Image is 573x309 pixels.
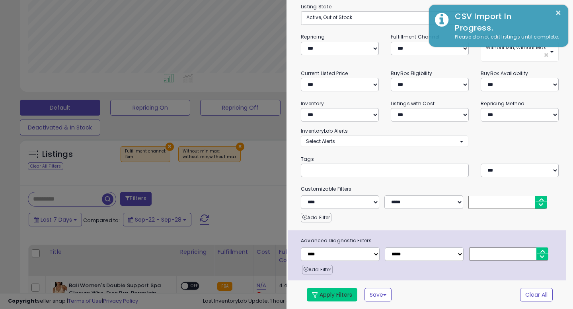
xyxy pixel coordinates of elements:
[555,8,561,18] button: ×
[295,155,565,164] small: Tags
[301,70,348,77] small: Current Listed Price
[544,51,549,59] span: ×
[391,70,432,77] small: BuyBox Eligibility
[449,33,562,41] div: Please do not edit listings until complete.
[302,265,333,274] button: Add Filter
[481,70,528,77] small: BuyBox Availability
[295,236,566,245] span: Advanced Diagnostic Filters
[486,44,546,51] span: Without Min, Without Max
[301,135,468,147] button: Select Alerts
[481,42,559,62] button: Without Min, Without Max ×
[301,12,468,25] button: Active, Out of Stock ×
[301,127,348,134] small: InventoryLab Alerts
[306,138,335,145] span: Select Alerts
[301,33,325,40] small: Repricing
[391,33,439,40] small: Fulfillment Channel
[391,100,435,107] small: Listings with Cost
[364,288,392,301] button: Save
[306,14,352,21] span: Active, Out of Stock
[449,11,562,33] div: CSV Import In Progress.
[301,100,324,107] small: Inventory
[520,288,553,301] button: Clear All
[481,100,525,107] small: Repricing Method
[307,288,357,301] button: Apply Filters
[301,3,331,10] small: Listing State
[295,185,565,193] small: Customizable Filters
[301,213,331,222] button: Add Filter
